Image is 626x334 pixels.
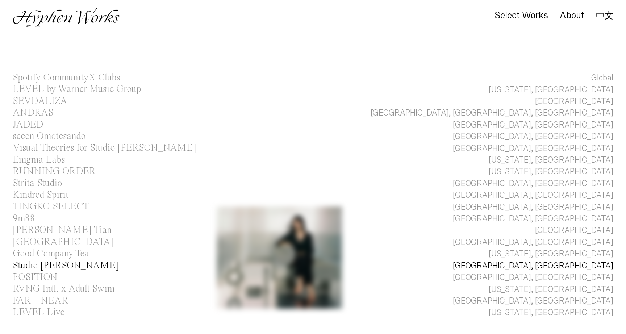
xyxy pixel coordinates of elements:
div: [US_STATE], [GEOGRAPHIC_DATA] [489,284,613,295]
div: Visual Theories for Studio [PERSON_NAME] [13,143,196,153]
div: [US_STATE], [GEOGRAPHIC_DATA] [489,154,613,166]
div: [GEOGRAPHIC_DATA] [535,96,613,107]
div: JADED [13,120,43,130]
div: LEVEL by Warner Music Group [13,84,141,94]
div: Enigma Labs [13,155,65,165]
div: [GEOGRAPHIC_DATA], [GEOGRAPHIC_DATA], [GEOGRAPHIC_DATA] [371,107,613,119]
img: Hyphen Works [13,7,120,27]
div: [GEOGRAPHIC_DATA] [535,225,613,236]
div: [GEOGRAPHIC_DATA], [GEOGRAPHIC_DATA] [453,237,613,248]
div: 9m88 [13,214,35,224]
div: [GEOGRAPHIC_DATA], [GEOGRAPHIC_DATA] [453,189,613,201]
div: ANDRAS [13,108,54,118]
div: Studio [PERSON_NAME] [13,261,119,271]
div: [US_STATE], [GEOGRAPHIC_DATA] [489,248,613,260]
div: [GEOGRAPHIC_DATA], [GEOGRAPHIC_DATA] [453,213,613,225]
div: RVNG Intl. x Adult Swim [13,284,114,294]
div: About [560,11,584,21]
div: [GEOGRAPHIC_DATA], [GEOGRAPHIC_DATA] [453,143,613,154]
div: Kindred Spirit [13,190,68,200]
div: SEVDALIZA [13,96,67,106]
div: [GEOGRAPHIC_DATA], [GEOGRAPHIC_DATA] [453,295,613,307]
div: TINGKO SELECT [13,202,89,212]
div: seeen Omotesando [13,131,85,141]
div: FAR—NEAR [13,296,68,306]
div: Good Company Tea [13,249,89,259]
div: [US_STATE], [GEOGRAPHIC_DATA] [489,84,613,96]
div: [GEOGRAPHIC_DATA], [GEOGRAPHIC_DATA] [453,260,613,272]
div: [US_STATE], [GEOGRAPHIC_DATA] [489,166,613,178]
a: About [560,12,584,20]
div: Global [591,72,613,84]
div: [GEOGRAPHIC_DATA], [GEOGRAPHIC_DATA] [453,119,613,131]
div: Strita Studio [13,179,62,188]
div: [GEOGRAPHIC_DATA], [GEOGRAPHIC_DATA] [453,272,613,283]
div: Select Works [494,11,548,21]
div: [GEOGRAPHIC_DATA], [GEOGRAPHIC_DATA] [453,131,613,142]
a: Select Works [494,12,548,20]
div: Spotify CommunityX Clubs [13,73,120,83]
div: RUNNING ORDER [13,167,96,176]
div: [GEOGRAPHIC_DATA], [GEOGRAPHIC_DATA] [453,201,613,213]
a: 中文 [596,12,613,20]
div: [GEOGRAPHIC_DATA], [GEOGRAPHIC_DATA] [453,178,613,189]
div: [PERSON_NAME] Tian [13,225,112,235]
div: [US_STATE], [GEOGRAPHIC_DATA] [489,307,613,318]
div: [GEOGRAPHIC_DATA] [13,237,114,247]
div: LEVEL Live [13,308,64,317]
div: POSITION [13,272,57,282]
